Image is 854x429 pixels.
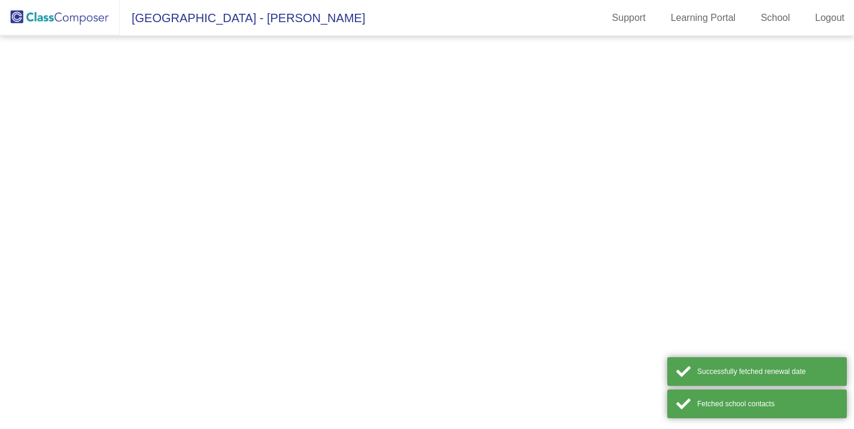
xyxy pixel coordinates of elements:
div: Fetched school contacts [697,398,838,409]
span: [GEOGRAPHIC_DATA] - [PERSON_NAME] [120,8,365,28]
a: School [751,8,800,28]
div: Successfully fetched renewal date [697,366,838,377]
a: Learning Portal [661,8,746,28]
a: Support [603,8,655,28]
a: Logout [806,8,854,28]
